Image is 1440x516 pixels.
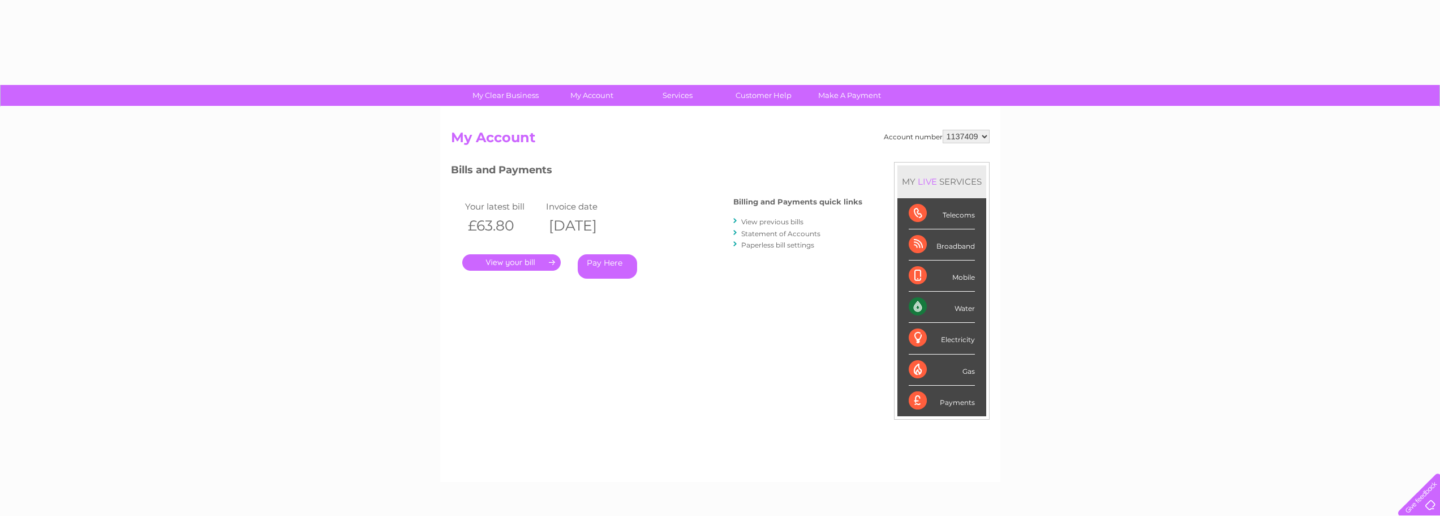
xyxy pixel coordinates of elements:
[631,85,724,106] a: Services
[909,386,975,416] div: Payments
[909,229,975,261] div: Broadband
[741,229,820,238] a: Statement of Accounts
[543,214,625,237] th: [DATE]
[909,261,975,292] div: Mobile
[915,176,939,187] div: LIVE
[459,85,552,106] a: My Clear Business
[451,162,862,182] h3: Bills and Payments
[741,241,814,249] a: Paperless bill settings
[897,165,986,198] div: MY SERVICES
[462,254,561,271] a: .
[733,198,862,206] h4: Billing and Payments quick links
[543,199,625,214] td: Invoice date
[909,198,975,229] div: Telecoms
[741,218,803,226] a: View previous bills
[462,214,544,237] th: £63.80
[451,130,990,151] h2: My Account
[909,323,975,354] div: Electricity
[909,355,975,386] div: Gas
[462,199,544,214] td: Your latest bill
[717,85,810,106] a: Customer Help
[578,254,637,279] a: Pay Here
[909,292,975,323] div: Water
[545,85,638,106] a: My Account
[884,130,990,143] div: Account number
[803,85,896,106] a: Make A Payment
